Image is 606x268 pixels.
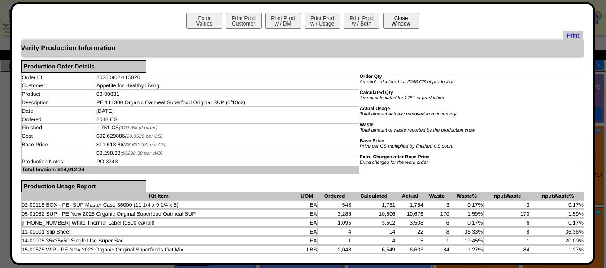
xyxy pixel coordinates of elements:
td: 19.45% [450,237,484,245]
td: EA [296,237,318,245]
td: 1,095 [318,219,352,227]
td: 2,048 [318,246,352,254]
button: Print Prodw / Usage [305,13,340,29]
td: PE 111300 Organic Oatmeal Superfood Original SUP (6/10oz) [96,98,359,107]
div: Verify Production Information [21,40,584,56]
td: 22 [396,228,424,236]
td: EA [296,219,318,227]
th: Kit Item [21,192,296,200]
td: 1,751 [352,201,396,209]
b: Calculated Qty [360,90,393,95]
td: LBS [296,246,318,254]
td: EA [296,210,318,218]
td: 5 [396,237,424,245]
td: Total Invoice: $14,912.24 [21,166,359,173]
td: 1.59% [450,210,484,218]
td: EA [296,228,318,236]
td: 1,754 [396,201,424,209]
td: 1.27% [450,246,484,254]
td: Finished [21,123,96,132]
td: Customer [21,81,96,90]
b: Waste [360,122,374,128]
td: PO 3743 [96,157,359,166]
th: InputWaste% [530,192,584,200]
b: Actual Usage [360,106,390,111]
button: Print ProdCustomer [226,13,262,29]
td: 6 [424,219,450,227]
td: 1.27% [530,246,584,254]
td: 11-00001 Slip Sheet [21,228,296,236]
i: Amout calculated for 1751 of production [360,95,444,101]
td: 3 [484,201,530,209]
td: 0.17% [530,201,584,209]
a: Print [563,31,583,40]
td: 84 [424,246,450,254]
button: Print Prodw / Both [344,13,379,29]
th: Actual [396,192,424,200]
button: ExtraValues [186,13,222,29]
td: 6,549 [352,246,396,254]
td: 0.17% [450,201,484,209]
td: 0.17% [530,219,584,227]
th: Waste [424,192,450,200]
td: 170 [424,210,450,218]
td: 20250902-115820 [96,73,359,81]
td: 1 [318,237,352,245]
td: 6 [484,219,530,227]
i: Amount calculated for 2048 CS of production [360,79,455,85]
div: Production Usage Report [21,180,146,193]
span: ($6.632700 per CS) [123,142,167,148]
b: Base Price [360,138,384,144]
td: 2048 CS [96,115,359,123]
th: UOM [296,192,318,200]
td: Ordered [21,115,96,123]
td: 20.00% [530,237,584,245]
td: 8 [484,228,530,236]
td: [PHONE_NUMBER] White Thermal Label (1500 ea/roll) [21,219,296,227]
b: Order Qty [360,74,382,79]
td: Date [21,106,96,115]
span: ($0.0529 per CS) [125,134,162,139]
span: ($3298.38 per WO) [120,151,162,156]
td: 6,633 [396,246,424,254]
i: Extra charges for the work order [360,160,428,165]
i: Price per CS multiplied by finished CS count [360,144,453,149]
td: Description [21,98,96,107]
td: 0.17% [450,219,484,227]
td: Order ID [21,73,96,81]
td: 1,751 CS [96,123,359,132]
a: CloseWindow [382,20,420,27]
td: 4 [352,237,396,245]
td: 05-01082 SUP - PE New 2025 Organic Original Superfood Oatmeal SUP [21,210,296,218]
td: 10,676 [396,210,424,218]
td: 170 [484,210,530,218]
td: 548 [318,201,352,209]
td: 8 [424,228,450,236]
i: Total amount of waste reported by the production crew [360,128,475,133]
td: 3,508 [396,219,424,227]
td: 3 [424,201,450,209]
td: Production Notes [21,157,96,166]
th: Ordered [318,192,352,200]
td: 84 [484,246,530,254]
td: $92.629886 [96,132,359,140]
td: EA [296,201,318,209]
button: Print Prodw / DM [265,13,301,29]
td: Product [21,90,96,98]
td: 10,506 [352,210,396,218]
td: 36.33% [450,228,484,236]
th: Waste% [450,192,484,200]
td: 1 [424,237,450,245]
th: Calculated [352,192,396,200]
td: [DATE] [96,106,359,115]
button: CloseWindow [383,13,419,29]
td: $3,298.38 [96,149,359,157]
i: Total amount actually removed from inventory [360,111,456,117]
td: 3,286 [318,210,352,218]
td: 14 [352,228,396,236]
td: 02-00115 BOX - PE- SUP Master Case 36000 (11 1/4 x 9 1/4 x 5) [21,201,296,209]
td: 3,502 [352,219,396,227]
td: 15-00575 WIP - PE New 2022 Organic Original Superfoods Oat Mix [21,246,296,254]
b: Extra Charges after Base Price [360,154,430,160]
